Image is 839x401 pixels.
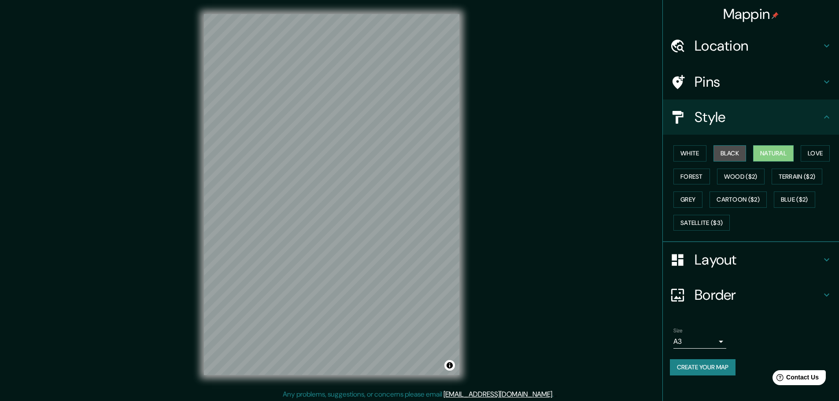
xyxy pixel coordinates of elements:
[663,277,839,313] div: Border
[761,367,829,391] iframe: Help widget launcher
[663,242,839,277] div: Layout
[695,37,821,55] h4: Location
[663,64,839,99] div: Pins
[673,191,702,208] button: Grey
[554,389,555,400] div: .
[673,169,710,185] button: Forest
[695,73,821,91] h4: Pins
[663,28,839,63] div: Location
[772,169,823,185] button: Terrain ($2)
[710,191,767,208] button: Cartoon ($2)
[673,335,726,349] div: A3
[723,5,779,23] h4: Mappin
[673,145,706,162] button: White
[713,145,747,162] button: Black
[774,191,815,208] button: Blue ($2)
[444,360,455,371] button: Toggle attribution
[695,286,821,304] h4: Border
[695,108,821,126] h4: Style
[283,389,554,400] p: Any problems, suggestions, or concerns please email .
[204,14,459,375] canvas: Map
[670,359,736,375] button: Create your map
[753,145,794,162] button: Natural
[695,251,821,269] h4: Layout
[717,169,765,185] button: Wood ($2)
[673,215,730,231] button: Satellite ($3)
[801,145,830,162] button: Love
[673,327,683,335] label: Size
[444,390,552,399] a: [EMAIL_ADDRESS][DOMAIN_NAME]
[663,99,839,135] div: Style
[555,389,557,400] div: .
[772,12,779,19] img: pin-icon.png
